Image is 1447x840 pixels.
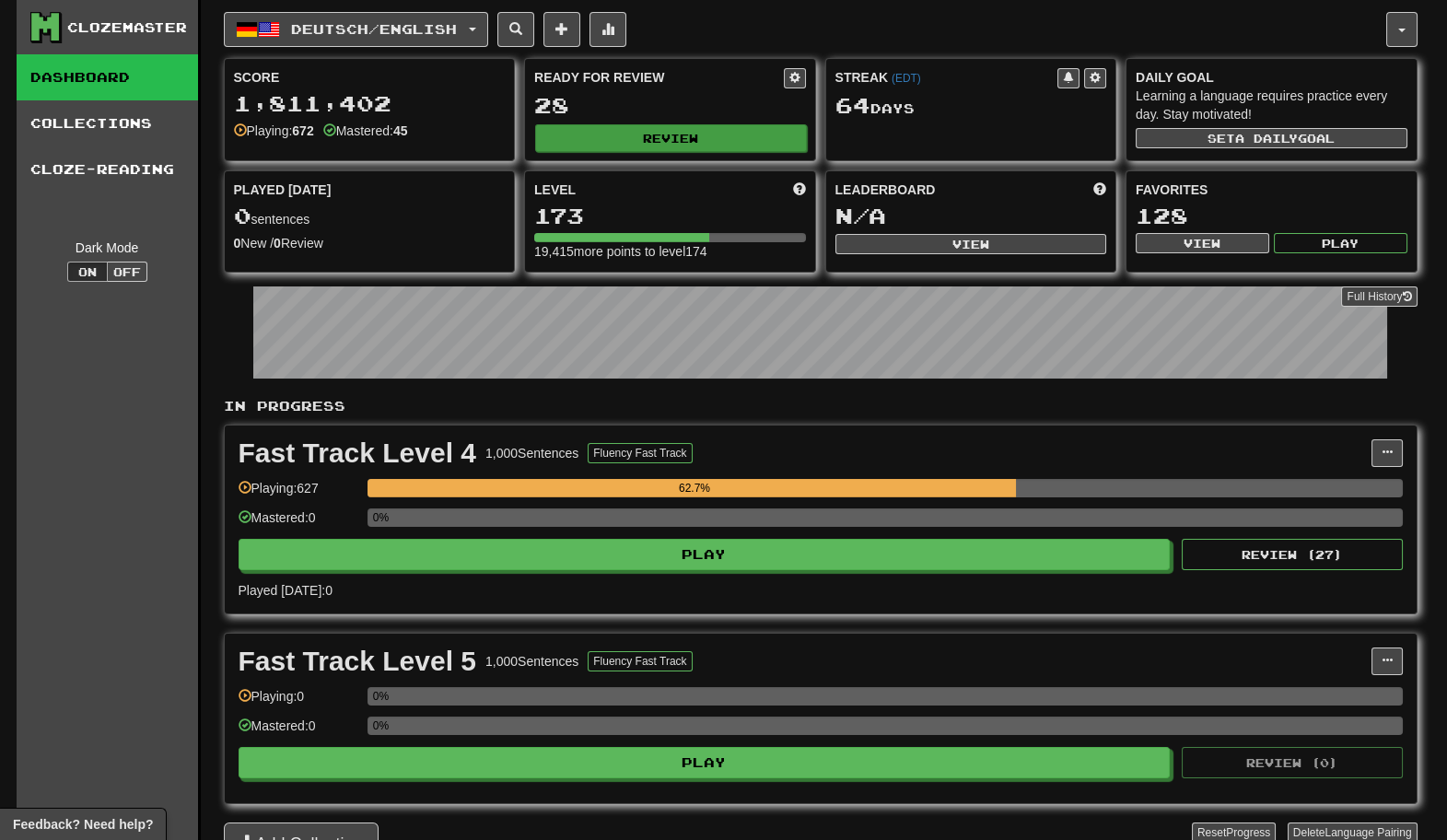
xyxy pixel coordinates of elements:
a: (EDT) [892,72,921,85]
button: Add sentence to collection [543,12,580,47]
button: Seta dailygoal [1136,128,1407,148]
div: Daily Goal [1136,68,1407,87]
div: 19,415 more points to level 174 [534,242,806,261]
div: Favorites [1136,181,1407,199]
div: Dark Mode [30,239,184,257]
button: Review (0) [1182,747,1403,778]
div: 62.7% [373,479,1016,497]
a: Cloze-Reading [17,146,198,192]
div: Fast Track Level 5 [239,647,477,675]
a: Collections [17,100,198,146]
p: In Progress [224,397,1418,415]
strong: 0 [234,236,241,251]
div: Mastered: [323,122,408,140]
div: Playing: [234,122,314,140]
span: 0 [234,203,251,228]
button: View [1136,233,1269,253]
span: Leaderboard [835,181,936,199]
div: Playing: 0 [239,687,358,717]
div: New / Review [234,234,506,252]
a: Full History [1341,286,1417,307]
a: Dashboard [17,54,198,100]
strong: 45 [393,123,408,138]
button: Deutsch/English [224,12,488,47]
span: This week in points, UTC [1093,181,1106,199]
div: Ready for Review [534,68,784,87]
button: Play [239,747,1171,778]
span: Score more points to level up [793,181,806,199]
div: 1,811,402 [234,92,506,115]
div: Playing: 627 [239,479,358,509]
button: Play [1274,233,1407,253]
span: Open feedback widget [13,815,153,834]
strong: 0 [274,236,281,251]
div: Streak [835,68,1058,87]
span: a daily [1235,132,1298,145]
span: Level [534,181,576,199]
strong: 672 [292,123,313,138]
span: Language Pairing [1324,826,1411,839]
button: On [67,262,108,282]
div: sentences [234,204,506,228]
span: N/A [835,203,886,228]
div: 173 [534,204,806,227]
div: 1,000 Sentences [485,652,578,671]
button: Review [535,124,807,152]
span: Progress [1226,826,1270,839]
button: Fluency Fast Track [588,651,692,671]
span: Played [DATE]: 0 [239,583,333,598]
span: Deutsch / English [291,21,457,37]
span: Played [DATE] [234,181,332,199]
div: Day s [835,94,1107,118]
button: View [835,234,1107,254]
div: 1,000 Sentences [485,444,578,462]
button: Off [107,262,147,282]
button: Play [239,539,1171,570]
button: Fluency Fast Track [588,443,692,463]
span: 64 [835,92,870,118]
div: Score [234,68,506,87]
div: Mastered: 0 [239,508,358,539]
div: Mastered: 0 [239,717,358,747]
button: Search sentences [497,12,534,47]
div: 28 [534,94,806,117]
button: Review (27) [1182,539,1403,570]
div: 128 [1136,204,1407,227]
div: Clozemaster [67,18,187,37]
button: More stats [589,12,626,47]
div: Learning a language requires practice every day. Stay motivated! [1136,87,1407,123]
div: Fast Track Level 4 [239,439,477,467]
